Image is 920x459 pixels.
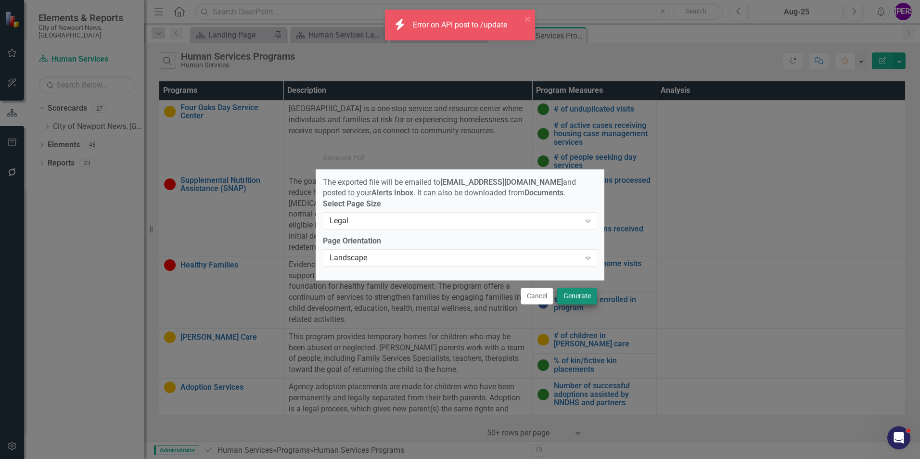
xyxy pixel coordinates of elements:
[323,236,597,247] label: Page Orientation
[330,216,580,227] div: Legal
[323,178,576,198] span: The exported file will be emailed to and posted to your . It can also be downloaded from .
[524,188,563,197] strong: Documents
[557,288,597,305] button: Generate
[330,253,580,264] div: Landscape
[524,13,531,25] button: close
[887,426,910,449] iframe: Intercom live chat
[323,154,366,162] div: Generate PDF
[371,188,413,197] strong: Alerts Inbox
[413,20,510,31] div: Error on API post to /update
[521,288,553,305] button: Cancel
[440,178,563,187] strong: [EMAIL_ADDRESS][DOMAIN_NAME]
[323,199,597,210] label: Select Page Size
